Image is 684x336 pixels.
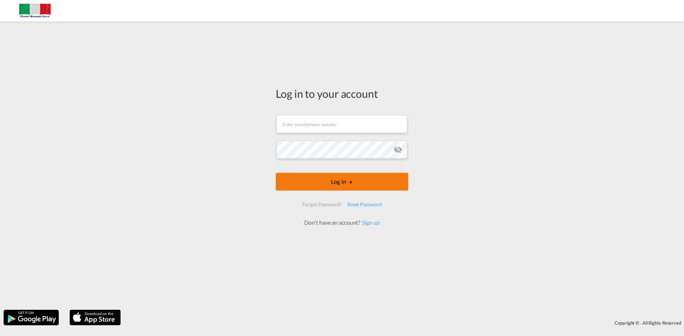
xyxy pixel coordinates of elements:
[394,145,402,154] md-icon: icon-eye-off
[276,173,408,191] button: LOGIN
[3,309,59,326] img: google.png
[69,309,121,326] img: apple.png
[124,317,684,329] div: Copyright © . All Rights Reserved
[296,219,387,226] div: Don't have an account?
[344,198,385,211] div: Reset Password
[276,86,408,101] div: Log in to your account
[11,3,59,19] img: 51022700b14f11efa3148557e262d94e.jpg
[360,219,379,226] a: Sign up
[299,198,344,211] div: Forgot Password?
[276,115,407,133] input: Enter email/phone number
